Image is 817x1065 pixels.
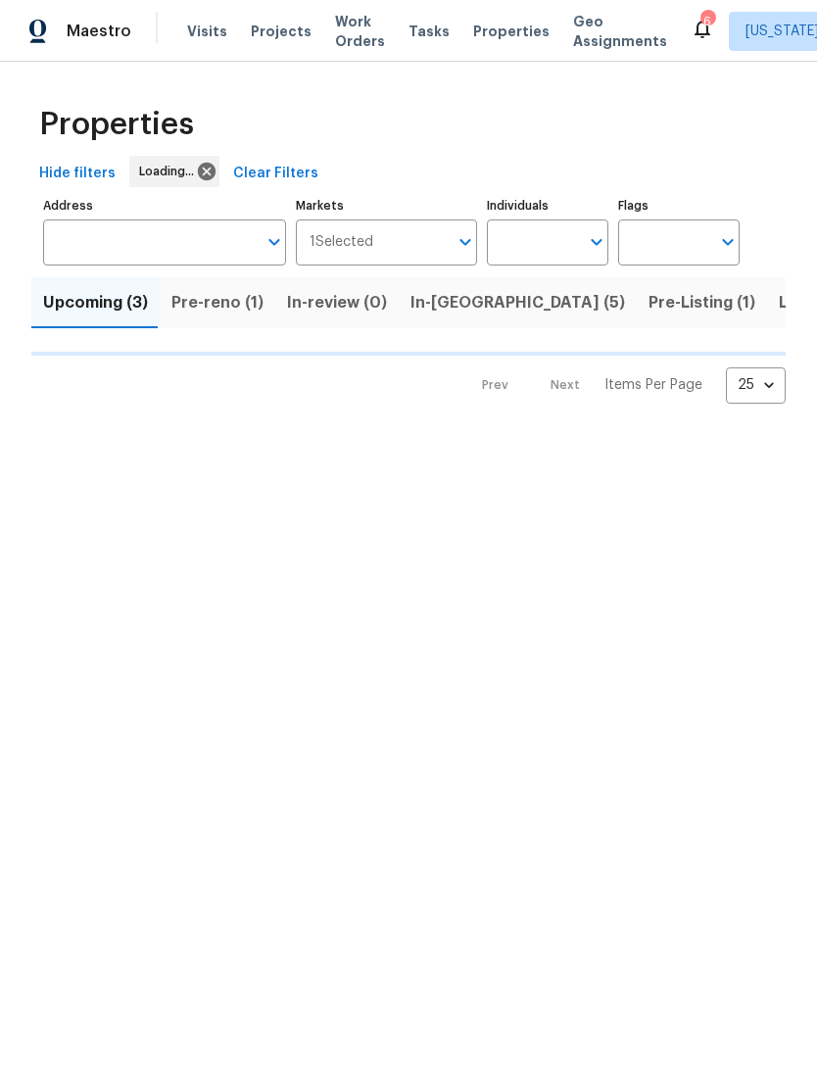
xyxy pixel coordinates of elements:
[726,360,786,411] div: 25
[487,200,608,212] label: Individuals
[296,200,478,212] label: Markets
[225,156,326,192] button: Clear Filters
[171,289,264,316] span: Pre-reno (1)
[233,162,318,186] span: Clear Filters
[714,228,742,256] button: Open
[573,12,667,51] span: Geo Assignments
[452,228,479,256] button: Open
[583,228,610,256] button: Open
[410,289,625,316] span: In-[GEOGRAPHIC_DATA] (5)
[649,289,755,316] span: Pre-Listing (1)
[139,162,202,181] span: Loading...
[261,228,288,256] button: Open
[67,22,131,41] span: Maestro
[287,289,387,316] span: In-review (0)
[43,200,286,212] label: Address
[39,115,194,134] span: Properties
[473,22,550,41] span: Properties
[408,24,450,38] span: Tasks
[31,156,123,192] button: Hide filters
[129,156,219,187] div: Loading...
[463,367,786,404] nav: Pagination Navigation
[618,200,740,212] label: Flags
[39,162,116,186] span: Hide filters
[700,12,714,31] div: 6
[43,289,148,316] span: Upcoming (3)
[604,375,702,395] p: Items Per Page
[187,22,227,41] span: Visits
[310,234,373,251] span: 1 Selected
[251,22,312,41] span: Projects
[335,12,385,51] span: Work Orders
